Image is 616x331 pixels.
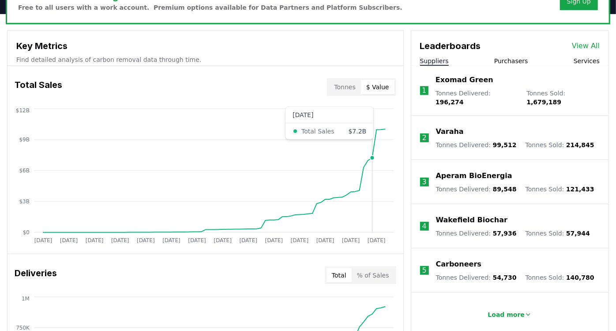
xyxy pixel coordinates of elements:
[422,177,427,187] p: 3
[572,41,600,51] a: View All
[111,237,129,243] tspan: [DATE]
[566,274,594,281] span: 140,780
[574,57,600,65] button: Services
[240,237,258,243] tspan: [DATE]
[566,141,594,148] span: 214,845
[422,265,427,276] p: 5
[60,237,78,243] tspan: [DATE]
[526,141,594,149] p: Tonnes Sold :
[316,237,334,243] tspan: [DATE]
[15,266,57,284] h3: Deliveries
[422,221,427,232] p: 4
[436,229,517,238] p: Tonnes Delivered :
[436,259,481,270] a: Carboneers
[15,78,62,96] h3: Total Sales
[493,230,517,237] span: 57,936
[420,57,449,65] button: Suppliers
[86,237,104,243] tspan: [DATE]
[162,237,180,243] tspan: [DATE]
[16,55,394,64] p: Find detailed analysis of carbon removal data through time.
[352,268,394,282] button: % of Sales
[488,310,525,319] p: Load more
[18,3,402,12] p: Free to all users with a work account. Premium options available for Data Partners and Platform S...
[436,141,517,149] p: Tonnes Delivered :
[422,85,426,96] p: 1
[16,107,30,114] tspan: $12B
[566,230,590,237] span: 57,944
[526,229,590,238] p: Tonnes Sold :
[422,133,427,143] p: 2
[527,99,562,106] span: 1,679,189
[493,141,517,148] span: 99,512
[19,198,29,205] tspan: $3B
[291,237,309,243] tspan: [DATE]
[436,273,517,282] p: Tonnes Delivered :
[566,186,594,193] span: 121,433
[436,185,517,194] p: Tonnes Delivered :
[214,237,232,243] tspan: [DATE]
[23,229,30,236] tspan: $0
[493,186,517,193] span: 89,548
[436,99,464,106] span: 196,274
[494,57,528,65] button: Purchasers
[19,167,29,174] tspan: $6B
[436,171,512,181] a: Aperam BioEnergia
[481,306,539,323] button: Load more
[368,237,386,243] tspan: [DATE]
[361,80,394,94] button: $ Value
[436,89,518,107] p: Tonnes Delivered :
[436,126,464,137] a: Varaha
[327,268,352,282] button: Total
[22,296,30,302] tspan: 1M
[342,237,360,243] tspan: [DATE]
[188,237,206,243] tspan: [DATE]
[265,237,283,243] tspan: [DATE]
[16,325,30,331] tspan: 750K
[527,89,600,107] p: Tonnes Sold :
[436,75,493,85] a: Exomad Green
[436,215,507,225] a: Wakefield Biochar
[526,273,594,282] p: Tonnes Sold :
[16,39,394,53] h3: Key Metrics
[329,80,361,94] button: Tonnes
[526,185,594,194] p: Tonnes Sold :
[137,237,155,243] tspan: [DATE]
[34,237,53,243] tspan: [DATE]
[420,39,481,53] h3: Leaderboards
[493,274,517,281] span: 54,730
[19,137,29,143] tspan: $9B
